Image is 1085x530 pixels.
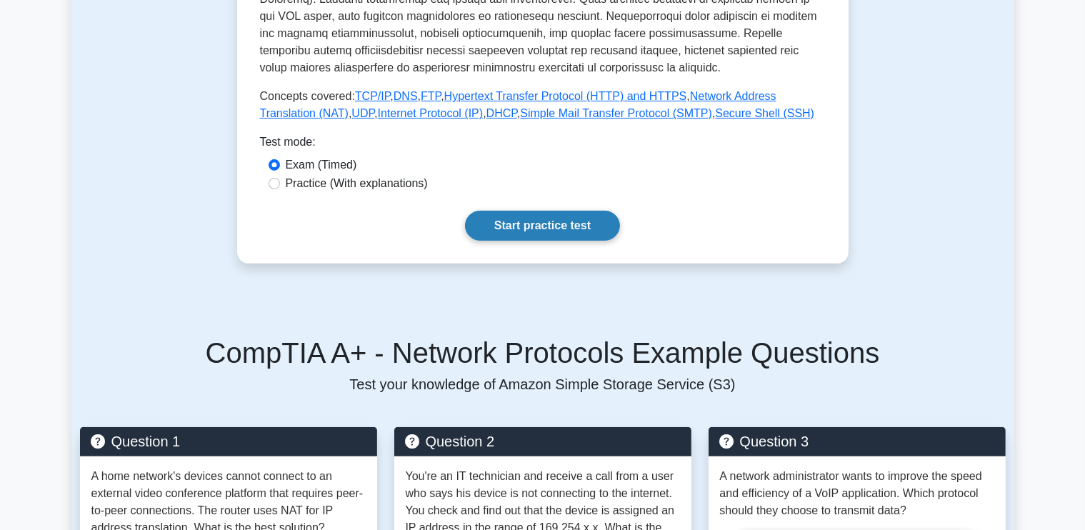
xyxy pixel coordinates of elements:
[260,134,826,156] div: Test mode:
[486,107,517,119] a: DHCP
[406,433,680,450] h5: Question 2
[520,107,712,119] a: Simple Mail Transfer Protocol (SMTP)
[394,90,418,102] a: DNS
[80,336,1006,370] h5: CompTIA A+ - Network Protocols Example Questions
[355,90,391,102] a: TCP/IP
[465,211,620,241] a: Start practice test
[80,376,1006,393] p: Test your knowledge of Amazon Simple Storage Service (S3)
[444,90,687,102] a: Hypertext Transfer Protocol (HTTP) and HTTPS
[91,433,366,450] h5: Question 1
[378,107,484,119] a: Internet Protocol (IP)
[421,90,441,102] a: FTP
[720,468,994,519] p: A network administrator wants to improve the speed and efficiency of a VoIP application. Which pr...
[286,175,428,192] label: Practice (With explanations)
[260,88,826,122] p: Concepts covered: , , , , , , , , ,
[720,433,994,450] h5: Question 3
[715,107,814,119] a: Secure Shell (SSH)
[286,156,357,174] label: Exam (Timed)
[351,107,374,119] a: UDP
